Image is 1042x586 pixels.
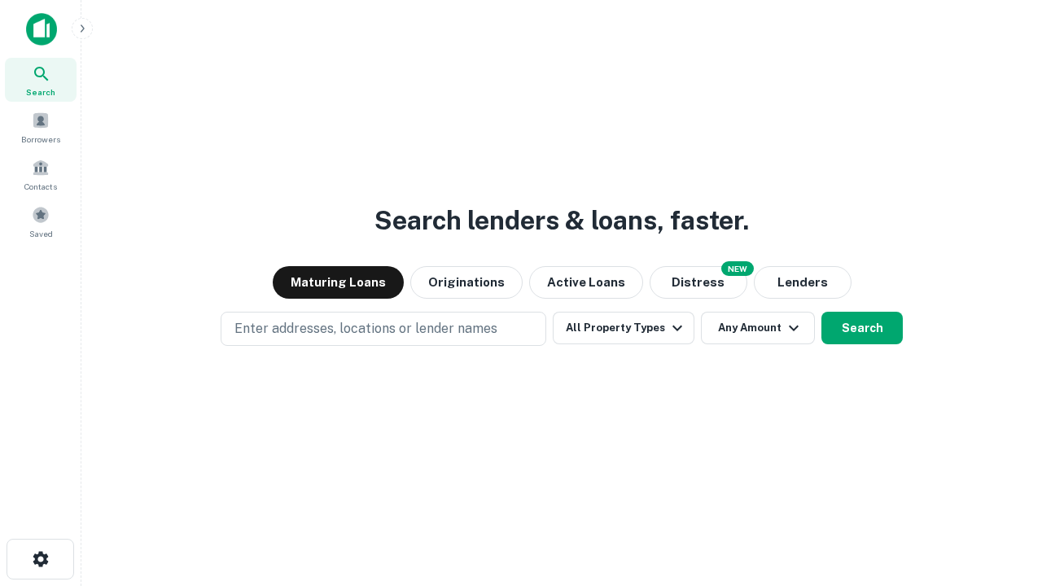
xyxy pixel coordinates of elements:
[410,266,523,299] button: Originations
[553,312,694,344] button: All Property Types
[29,227,53,240] span: Saved
[21,133,60,146] span: Borrowers
[234,319,497,339] p: Enter addresses, locations or lender names
[24,180,57,193] span: Contacts
[5,58,77,102] a: Search
[529,266,643,299] button: Active Loans
[701,312,815,344] button: Any Amount
[221,312,546,346] button: Enter addresses, locations or lender names
[26,85,55,98] span: Search
[721,261,754,276] div: NEW
[26,13,57,46] img: capitalize-icon.png
[650,266,747,299] button: Search distressed loans with lien and other non-mortgage details.
[5,105,77,149] a: Borrowers
[5,199,77,243] a: Saved
[754,266,852,299] button: Lenders
[374,201,749,240] h3: Search lenders & loans, faster.
[821,312,903,344] button: Search
[5,152,77,196] a: Contacts
[961,456,1042,534] iframe: Chat Widget
[273,266,404,299] button: Maturing Loans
